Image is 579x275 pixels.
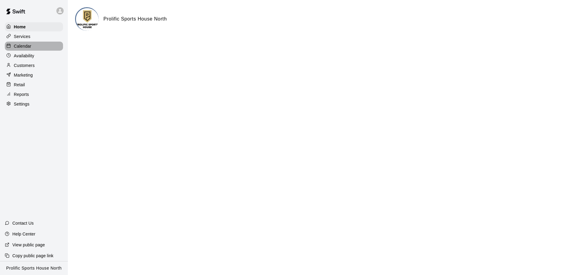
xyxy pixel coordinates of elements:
[14,91,29,97] p: Reports
[5,22,63,31] a: Home
[14,82,25,88] p: Retail
[12,220,34,226] p: Contact Us
[5,71,63,80] a: Marketing
[12,231,35,237] p: Help Center
[6,265,62,271] p: Prolific Sports House North
[5,51,63,60] a: Availability
[14,101,30,107] p: Settings
[14,24,26,30] p: Home
[14,53,34,59] p: Availability
[103,15,167,23] h6: Prolific Sports House North
[5,42,63,51] a: Calendar
[5,32,63,41] a: Services
[14,62,35,68] p: Customers
[14,33,30,40] p: Services
[12,253,53,259] p: Copy public page link
[14,43,31,49] p: Calendar
[76,8,99,31] img: Prolific Sports House North logo
[12,242,45,248] p: View public page
[5,100,63,109] a: Settings
[5,61,63,70] a: Customers
[5,90,63,99] a: Reports
[14,72,33,78] p: Marketing
[5,80,63,89] a: Retail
